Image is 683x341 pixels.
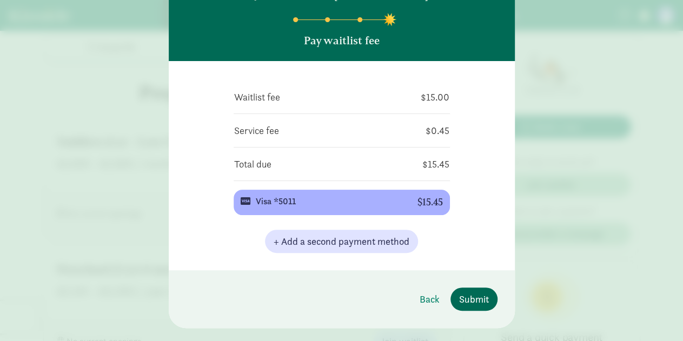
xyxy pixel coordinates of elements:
[366,89,450,105] td: $15.00
[459,292,489,306] span: Submit
[304,33,380,48] p: Pay waitlist fee
[234,190,450,215] button: Visa *5011 $15.45
[450,287,498,311] button: Submit
[420,292,440,306] span: Back
[274,234,409,249] span: + Add a second payment method
[234,89,366,105] td: Waitlist fee
[234,123,374,138] td: Service fee
[358,156,449,172] td: $15.45
[234,156,359,172] td: Total due
[417,197,443,208] div: $15.45
[374,123,449,138] td: $0.45
[265,230,418,253] button: + Add a second payment method
[256,195,400,208] div: Visa *5011
[411,287,448,311] button: Back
